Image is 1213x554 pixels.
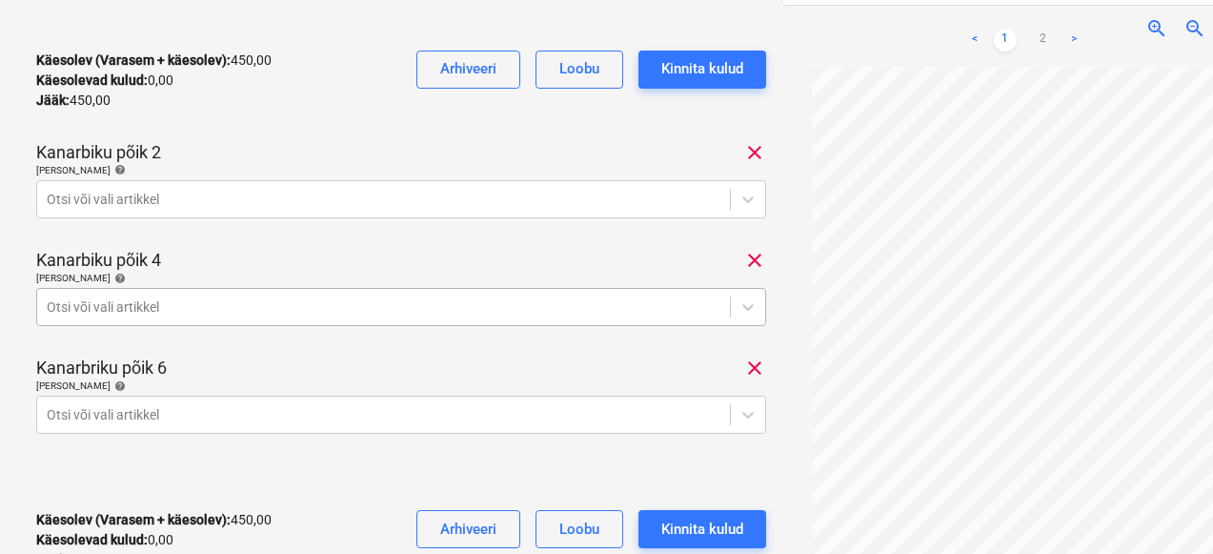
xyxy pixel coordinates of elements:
[36,510,272,530] p: 450,00
[661,56,743,81] div: Kinnita kulud
[36,52,231,68] strong: Käesolev (Varasem + käesolev) :
[36,91,111,111] p: 450,00
[416,51,520,89] button: Arhiveeri
[1145,17,1168,40] span: zoom_in
[743,357,766,380] span: clear
[1032,29,1055,51] a: Page 2
[36,92,70,108] strong: Jääk :
[36,51,272,71] p: 450,00
[36,530,173,550] p: 0,00
[440,517,496,542] div: Arhiveeri
[559,56,599,81] div: Loobu
[111,273,126,284] span: help
[440,56,496,81] div: Arhiveeri
[638,51,766,89] button: Kinnita kulud
[416,510,520,548] button: Arhiveeri
[36,532,148,547] strong: Käesolevad kulud :
[36,512,231,527] strong: Käesolev (Varasem + käesolev) :
[36,71,173,91] p: 0,00
[36,164,766,176] div: [PERSON_NAME]
[743,141,766,164] span: clear
[1062,29,1085,51] a: Next page
[661,517,743,542] div: Kinnita kulud
[1118,462,1213,554] iframe: Chat Widget
[1183,17,1206,40] span: zoom_out
[536,510,623,548] button: Loobu
[559,517,599,542] div: Loobu
[36,380,766,392] div: [PERSON_NAME]
[111,164,126,175] span: help
[36,249,161,272] p: Kanarbiku põik 4
[111,380,126,392] span: help
[36,272,766,284] div: [PERSON_NAME]
[638,510,766,548] button: Kinnita kulud
[963,29,986,51] a: Previous page
[36,72,148,88] strong: Käesolevad kulud :
[994,29,1017,51] a: Page 1 is your current page
[36,141,161,164] p: Kanarbiku põik 2
[743,249,766,272] span: clear
[36,357,167,380] p: Kanarbriku põik 6
[536,51,623,89] button: Loobu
